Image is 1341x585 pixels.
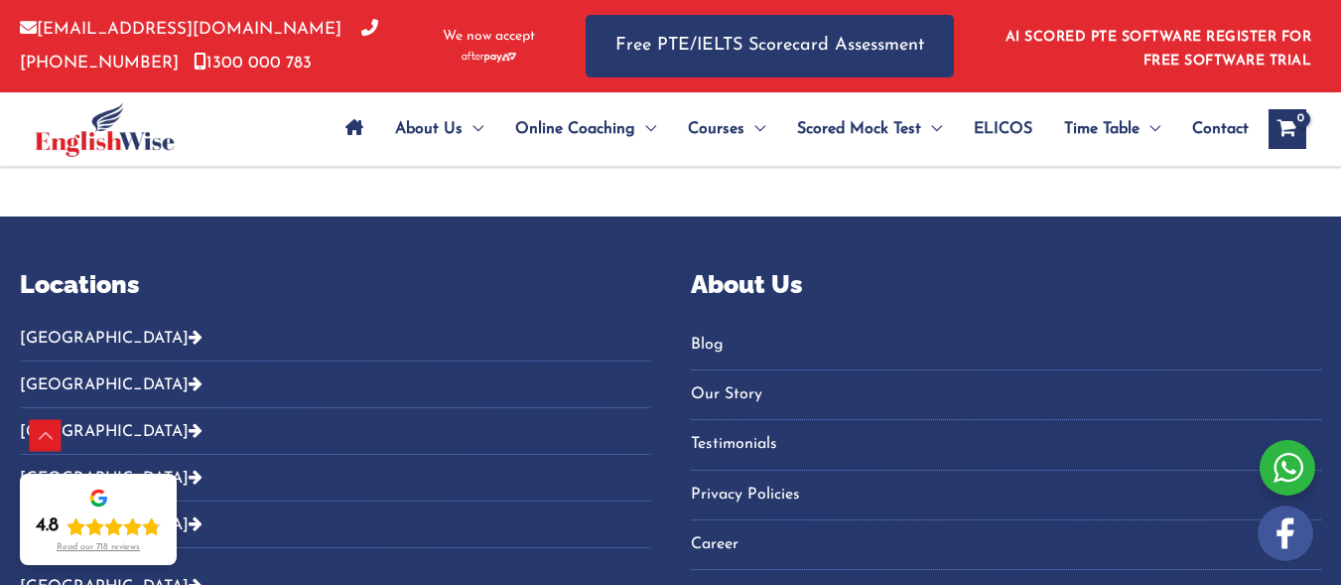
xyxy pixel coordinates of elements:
[691,378,1322,411] a: Our Story
[1140,94,1160,164] span: Menu Toggle
[20,502,651,548] button: [GEOGRAPHIC_DATA]
[974,94,1032,164] span: ELICOS
[443,27,535,47] span: We now accept
[691,329,1322,362] a: Blog
[1269,109,1306,149] a: View Shopping Cart, empty
[36,514,161,538] div: Rating: 4.8 out of 5
[672,94,781,164] a: CoursesMenu Toggle
[57,542,140,553] div: Read our 718 reviews
[20,21,378,71] a: [PHONE_NUMBER]
[691,428,1322,461] a: Testimonials
[36,514,59,538] div: 4.8
[744,94,765,164] span: Menu Toggle
[1258,506,1313,561] img: white-facebook.png
[1006,30,1312,69] a: AI SCORED PTE SOFTWARE REGISTER FOR FREE SOFTWARE TRIAL
[921,94,942,164] span: Menu Toggle
[20,455,651,502] button: [GEOGRAPHIC_DATA]
[20,408,651,455] button: [GEOGRAPHIC_DATA]
[688,94,744,164] span: Courses
[958,94,1048,164] a: ELICOS
[20,266,651,304] p: Locations
[194,55,312,72] a: 1300 000 783
[635,94,656,164] span: Menu Toggle
[462,52,516,63] img: Afterpay-Logo
[1176,94,1249,164] a: Contact
[994,14,1321,78] aside: Header Widget 1
[330,94,1249,164] nav: Site Navigation: Main Menu
[499,94,672,164] a: Online CoachingMenu Toggle
[20,21,341,38] a: [EMAIL_ADDRESS][DOMAIN_NAME]
[1064,94,1140,164] span: Time Table
[515,94,635,164] span: Online Coaching
[797,94,921,164] span: Scored Mock Test
[20,362,651,408] button: [GEOGRAPHIC_DATA]
[691,528,1322,561] a: Career
[781,94,958,164] a: Scored Mock TestMenu Toggle
[691,479,1322,512] a: Privacy Policies
[379,94,499,164] a: About UsMenu Toggle
[463,94,483,164] span: Menu Toggle
[586,15,954,77] a: Free PTE/IELTS Scorecard Assessment
[20,329,651,362] button: [GEOGRAPHIC_DATA]
[35,102,175,157] img: cropped-ew-logo
[1048,94,1176,164] a: Time TableMenu Toggle
[691,266,1322,304] p: About Us
[395,94,463,164] span: About Us
[1192,94,1249,164] span: Contact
